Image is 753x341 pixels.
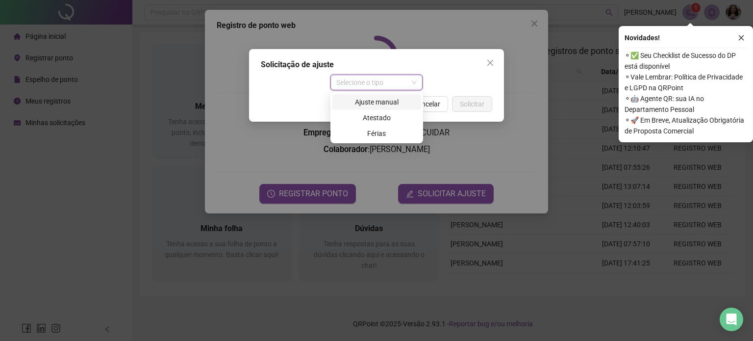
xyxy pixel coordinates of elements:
span: ⚬ ✅ Seu Checklist de Sucesso do DP está disponível [625,50,747,72]
div: Férias [332,126,421,141]
button: Close [482,55,498,71]
button: Cancelar [405,96,448,112]
span: ⚬ 🤖 Agente QR: sua IA no Departamento Pessoal [625,93,747,115]
div: Open Intercom Messenger [720,308,743,331]
div: Férias [338,128,415,139]
span: close [486,59,494,67]
div: Ajuste manual [332,94,421,110]
div: Atestado [338,112,415,123]
span: close [738,34,745,41]
div: Solicitação de ajuste [261,59,492,71]
span: Novidades ! [625,32,660,43]
div: Ajuste manual [338,97,415,107]
span: ⚬ Vale Lembrar: Política de Privacidade e LGPD na QRPoint [625,72,747,93]
div: Atestado [332,110,421,126]
span: Selecione o tipo [336,75,417,90]
span: Cancelar [413,99,440,109]
span: ⚬ 🚀 Em Breve, Atualização Obrigatória de Proposta Comercial [625,115,747,136]
button: Solicitar [452,96,492,112]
